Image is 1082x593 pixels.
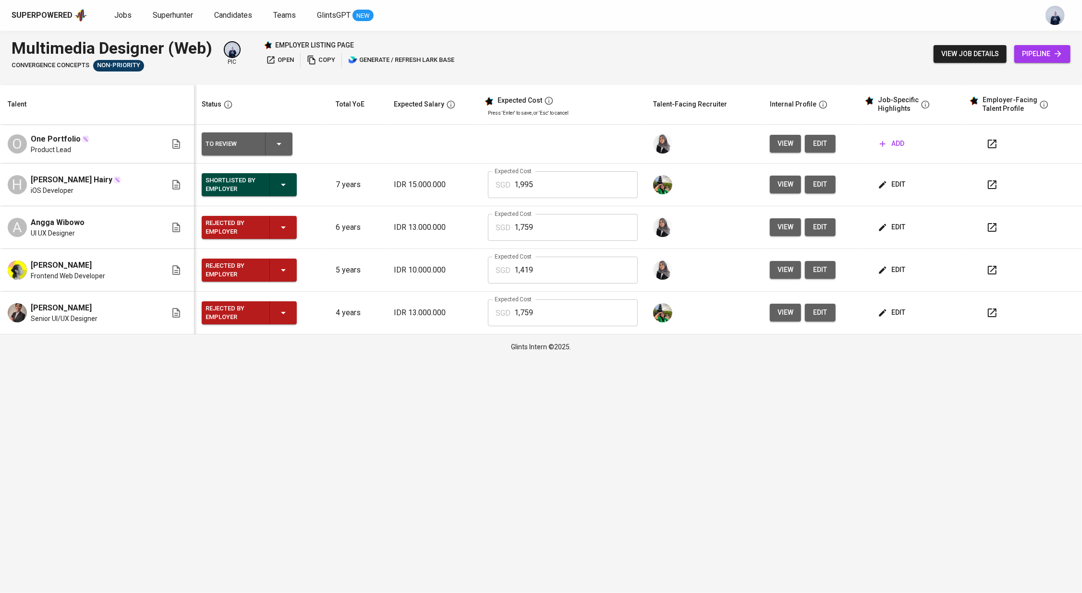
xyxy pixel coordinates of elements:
span: copy [307,55,335,66]
div: To Review [206,138,257,150]
img: Caksa Aji [8,261,27,280]
button: To Review [202,132,292,155]
p: employer listing page [275,40,354,50]
span: add [880,138,904,150]
span: edit [880,221,905,233]
div: A [8,218,27,237]
button: edit [805,176,836,193]
img: magic_wand.svg [82,135,89,143]
img: app logo [74,8,87,23]
img: annisa@glints.com [1046,6,1065,25]
span: view job details [941,48,999,60]
button: view [770,218,801,236]
div: Rejected by Employer [206,217,262,238]
div: O [8,134,27,154]
button: edit [876,176,909,193]
div: Rejected by Employer [206,302,262,323]
button: view [770,135,801,153]
img: glints_star.svg [969,96,979,106]
button: edit [805,304,836,321]
p: 4 years [336,307,378,319]
span: view [778,264,793,276]
button: Rejected by Employer [202,259,297,282]
span: iOS Developer [31,186,73,195]
button: edit [805,261,836,279]
p: SGD [496,308,511,319]
a: GlintsGPT NEW [317,10,374,22]
a: Superpoweredapp logo [12,8,87,23]
div: Internal Profile [770,98,816,110]
p: SGD [496,265,511,276]
span: open [266,55,294,66]
div: Superpowered [12,10,73,21]
span: edit [813,178,828,190]
span: Product Lead [31,145,71,154]
span: pipeline [1022,48,1063,60]
button: edit [805,218,836,236]
span: Convergence Concepts [12,61,89,70]
button: view [770,304,801,321]
button: Rejected by Employer [202,216,297,239]
span: view [778,138,793,150]
button: view [770,176,801,193]
p: IDR 10.000.000 [394,264,472,276]
div: Expected Salary [394,98,444,110]
button: edit [876,218,909,236]
span: [PERSON_NAME] [31,260,92,271]
span: GlintsGPT [317,11,351,20]
div: Total YoE [336,98,365,110]
a: Superhunter [153,10,195,22]
span: [PERSON_NAME] [31,302,92,314]
img: eva@glints.com [653,303,672,322]
span: edit [880,307,905,319]
button: add [876,135,908,153]
span: edit [813,307,828,319]
img: annisa@glints.com [225,42,240,57]
span: Non-Priority [93,61,144,70]
img: glints_star.svg [864,96,874,106]
button: edit [805,135,836,153]
div: Rejected by Employer [206,260,262,281]
span: Frontend Web Developer [31,271,105,281]
div: Expected Cost [498,96,542,105]
p: 5 years [336,264,378,276]
div: H [8,175,27,194]
span: Teams [273,11,296,20]
p: 6 years [336,222,378,233]
button: edit [876,261,909,279]
a: Teams [273,10,298,22]
span: NEW [353,11,374,21]
span: One Portfolio [31,133,81,145]
img: eva@glints.com [653,175,672,194]
img: sinta.windasari@glints.com [653,261,672,280]
span: [PERSON_NAME] Hairy [31,174,112,186]
span: edit [813,264,828,276]
img: sinta.windasari@glints.com [653,134,672,154]
span: edit [880,264,905,276]
img: magic_wand.svg [113,176,121,184]
div: Employer-Facing Talent Profile [983,96,1037,113]
span: Senior UI/UX Designer [31,314,97,323]
img: Glints Star [264,41,272,49]
p: Press 'Enter' to save, or 'Esc' to cancel [488,109,638,117]
div: pic [224,41,241,66]
span: Superhunter [153,11,193,20]
div: Pending Client’s Feedback [93,60,144,71]
button: edit [876,304,909,321]
p: 7 years [336,179,378,190]
span: edit [880,178,905,190]
div: Talent-Facing Recruiter [653,98,727,110]
div: Multimedia Designer (Web) [12,36,212,60]
span: view [778,178,793,190]
button: lark generate / refresh lark base [346,53,457,68]
div: Status [202,98,221,110]
span: UI UX Designer [31,228,75,238]
span: edit [813,138,828,150]
a: Jobs [114,10,134,22]
div: Shortlisted by Employer [206,174,262,195]
span: Candidates [214,11,252,20]
div: Talent [8,98,26,110]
